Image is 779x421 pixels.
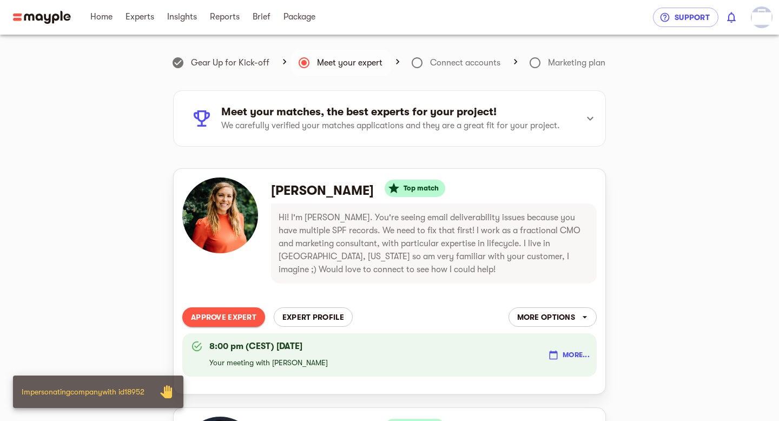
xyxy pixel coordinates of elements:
[317,55,382,70] h6: Meet your expert
[751,6,773,28] img: bm_silhouette.png
[191,311,256,324] span: Approve Expert
[253,10,270,23] span: Brief
[153,379,179,405] span: Stop Impersonation
[550,348,590,361] span: more...
[221,105,569,119] h6: Meet your matches, the best experts for your project!
[209,337,328,373] div: Your meeting with [PERSON_NAME]
[182,307,265,327] button: Approve Expert
[22,387,144,396] span: Impersonating company with id 18952
[274,307,353,327] button: Expert profile
[397,182,445,195] span: Top match
[430,55,500,70] h6: Connect accounts
[174,91,605,146] div: Meet your matches, the best experts for your project!We carefully verified your matches applicati...
[548,55,605,70] h6: Marketing plan
[547,346,592,364] button: more
[283,10,315,23] span: Package
[718,4,744,30] button: show 0 new notifications
[653,8,718,27] button: Support
[517,311,588,324] span: More options
[153,379,179,405] button: Close
[279,211,589,276] p: Hi! I'm [PERSON_NAME]. You're seeing email deliverability issues because you have multiple SPF re...
[271,182,374,199] h5: [PERSON_NAME]
[13,11,71,24] img: Main logo
[90,10,113,23] span: Home
[221,119,569,132] p: We carefully verified your matches applications and they are a great fit for your project.
[282,311,344,324] span: Expert profile
[126,10,154,23] span: Experts
[182,177,258,253] img: TrvTKMkcTdev24PhhaG1
[191,55,269,70] h6: Gear Up for Kick-off
[167,10,197,23] span: Insights
[509,307,597,327] button: more
[662,11,710,24] span: Support
[209,340,328,353] div: 8:00 pm (CEST) [DATE]
[210,10,240,23] span: Reports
